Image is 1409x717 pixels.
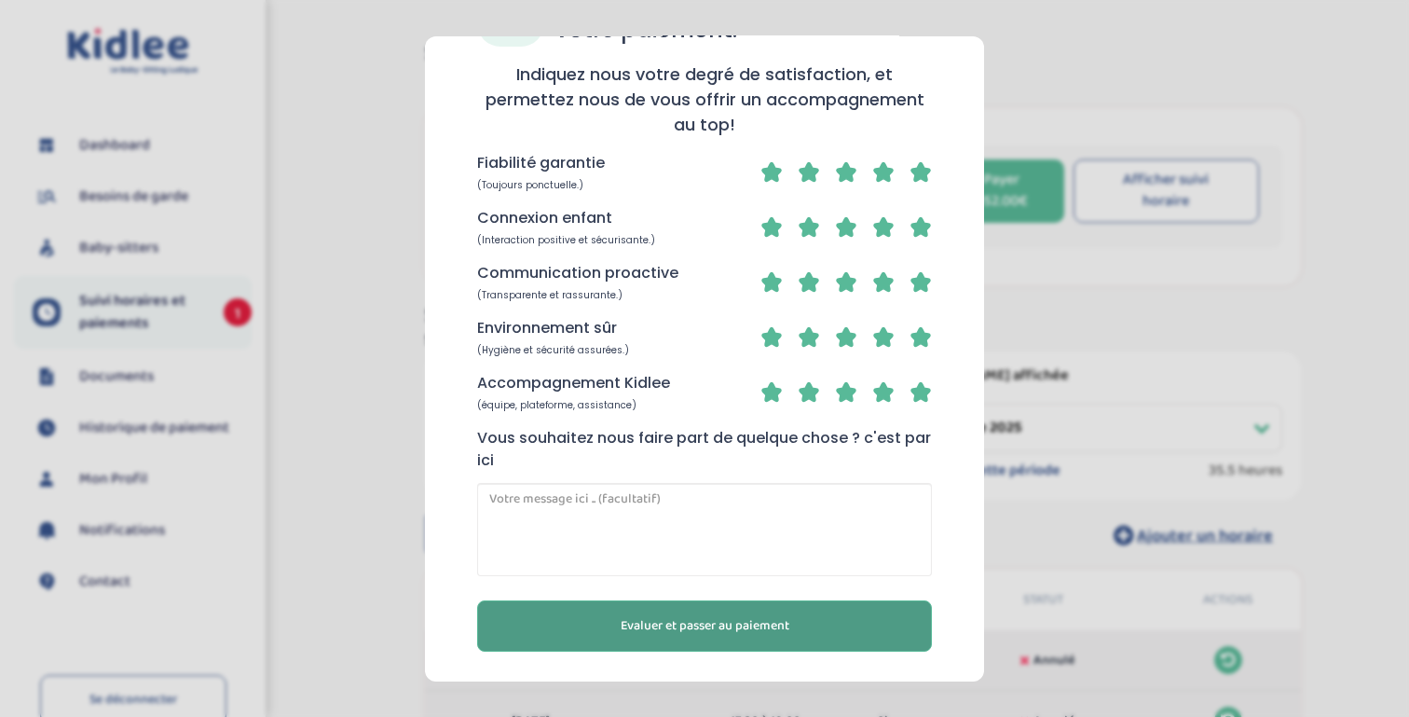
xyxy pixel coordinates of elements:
[477,206,612,228] p: Connexion enfant
[477,316,617,338] p: Environnement sûr
[621,615,789,635] span: Evaluer et passer au paiement
[477,600,932,651] button: Evaluer et passer au paiement
[477,61,932,136] h4: Indiquez nous votre degré de satisfaction, et permettez nous de vous offrir un accompagnement au ...
[477,342,629,356] span: (Hygiène et sécurité assurées.)
[477,151,605,173] p: Fiabilité garantie
[477,287,622,301] span: (Transparente et rassurante.)
[477,371,670,393] p: Accompagnement Kidlee
[477,426,932,471] p: Vous souhaitez nous faire part de quelque chose ? c'est par ici
[477,177,583,191] span: (Toujours ponctuelle.)
[477,397,636,411] span: (équipe, plateforme, assistance)
[477,232,655,246] span: (Interaction positive et sécurisante.)
[477,261,678,283] p: Communication proactive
